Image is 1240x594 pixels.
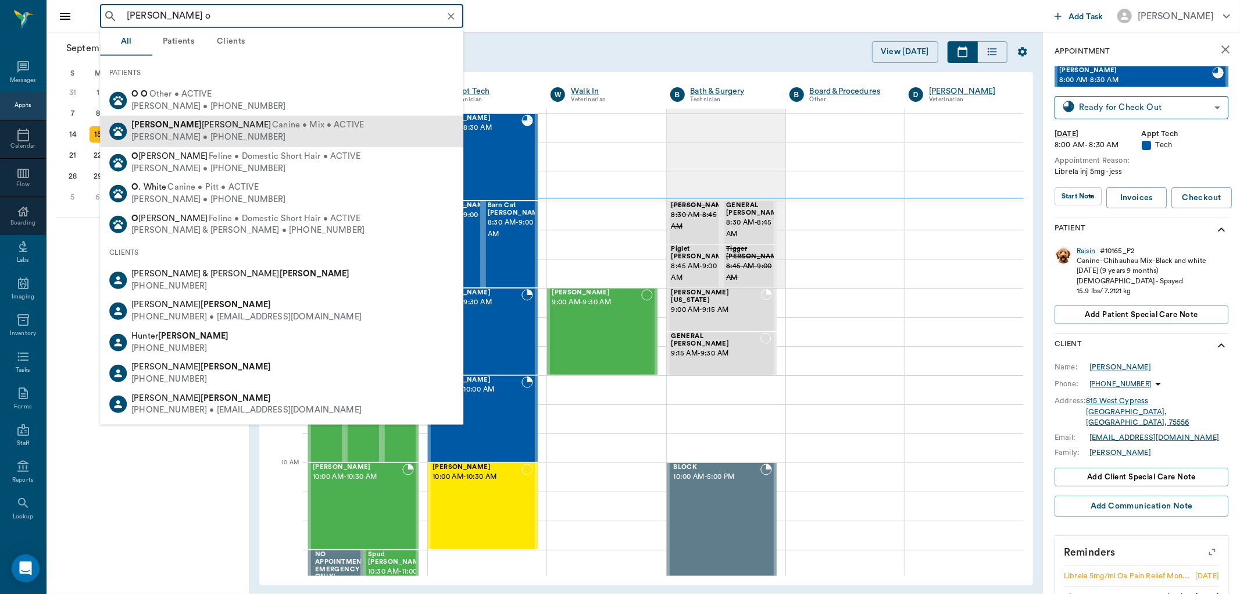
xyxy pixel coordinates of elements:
[1089,447,1151,458] div: [PERSON_NAME]
[552,289,641,297] span: [PERSON_NAME]
[1055,496,1228,517] button: Add Communication Note
[547,288,657,375] div: NOT_CONFIRMED, 9:00 AM - 9:30 AM
[17,439,29,448] div: Staff
[671,348,761,360] span: 9:15 AM - 9:30 AM
[1055,166,1228,177] div: Librela inj 5mg -jess
[1100,246,1134,256] div: # 10165_P2
[671,304,762,316] span: 9:00 AM - 9:15 AM
[671,261,730,284] span: 8:45 AM - 9:00 AM
[131,120,202,129] b: [PERSON_NAME]
[909,87,923,102] div: D
[272,119,364,131] span: Canine • Mix • ACTIVE
[726,246,784,261] span: Tigger [PERSON_NAME]
[1086,397,1189,426] a: 815 West Cypress[GEOGRAPHIC_DATA], [GEOGRAPHIC_DATA], 75556
[14,403,31,411] div: Forms
[433,384,521,396] span: 9:30 AM - 10:00 AM
[667,288,777,332] div: BOOKED, 9:00 AM - 9:15 AM
[1089,434,1219,441] a: [EMAIL_ADDRESS][DOMAIN_NAME]
[433,297,521,308] span: 9:00 AM - 9:30 AM
[65,84,81,101] div: Sunday, August 31, 2025
[60,37,159,60] button: September2025
[158,332,228,340] b: [PERSON_NAME]
[671,333,761,348] span: GENERAL [PERSON_NAME]
[1089,362,1151,372] a: [PERSON_NAME]
[131,393,271,402] span: [PERSON_NAME]
[1062,190,1083,203] div: Start Note
[443,8,459,24] button: Clear
[691,86,772,97] a: Bath & Surgery
[152,28,205,56] button: Patients
[1142,129,1229,140] div: Appt Tech
[100,61,463,85] div: PATIENTS
[1106,187,1167,209] a: Invoices
[131,194,286,206] div: [PERSON_NAME] • [PHONE_NUMBER]
[488,217,546,240] span: 8:30 AM - 9:00 AM
[571,86,652,97] a: Walk In
[1055,140,1142,151] div: 8:00 AM - 8:30 AM
[428,463,538,550] div: NOT_CONFIRMED, 10:00 AM - 10:30 AM
[65,126,81,143] div: Sunday, September 14, 2025
[12,476,34,485] div: Reports
[90,126,106,143] div: Today, Monday, September 15, 2025
[131,183,166,191] span: . White
[368,551,426,566] span: Spud [PERSON_NAME]
[201,362,271,371] b: [PERSON_NAME]
[131,362,271,371] span: [PERSON_NAME]
[308,463,419,550] div: BOOKED, 10:00 AM - 10:30 AM
[1077,286,1206,296] div: 15.9 lbs / 7.2121 kg
[1064,571,1191,582] div: Librela 5mg/ml Oa Pain Relief Monthly Injection
[674,464,760,471] span: BLOCK
[12,293,34,301] div: Imaging
[1055,447,1089,458] div: Family:
[141,90,148,98] b: O
[60,65,85,82] div: S
[433,122,521,134] span: 8:00 AM - 8:30 AM
[1055,362,1089,372] div: Name:
[726,261,784,284] span: 8:45 AM - 9:00 AM
[428,288,538,375] div: BOOKED, 9:00 AM - 9:30 AM
[726,202,784,217] span: GENERAL [PERSON_NAME]
[483,201,538,288] div: NOT_CONFIRMED, 8:30 AM - 9:00 AM
[85,65,111,82] div: M
[674,471,760,483] span: 10:00 AM - 5:00 PM
[131,342,228,354] div: [PHONE_NUMBER]
[65,168,81,184] div: Sunday, September 28, 2025
[100,28,152,56] button: All
[1087,471,1196,483] span: Add client Special Care Note
[929,86,1010,97] div: [PERSON_NAME]
[313,464,402,471] span: [PERSON_NAME]
[667,201,722,244] div: CANCELED, 8:30 AM - 8:45 AM
[433,289,521,297] span: [PERSON_NAME]
[1195,571,1219,582] div: [DATE]
[131,311,362,323] div: [PHONE_NUMBER] • [EMAIL_ADDRESS][DOMAIN_NAME]
[433,115,521,122] span: [PERSON_NAME]
[1214,223,1228,237] svg: show more
[1055,339,1082,353] p: Client
[131,404,362,417] div: [PHONE_NUMBER] • [EMAIL_ADDRESS][DOMAIN_NAME]
[721,201,777,244] div: NOT_CONFIRMED, 8:30 AM - 8:45 AM
[131,300,271,309] span: [PERSON_NAME]
[12,554,40,582] div: Open Intercom Messenger
[1055,305,1228,324] button: Add patient Special Care Note
[552,297,641,308] span: 9:00 AM - 9:30 AM
[428,375,538,463] div: BOOKED, 9:30 AM - 10:00 AM
[1050,5,1108,27] button: Add Task
[1055,223,1085,237] p: Patient
[1214,38,1237,61] button: close
[667,244,722,288] div: BOOKED, 8:45 AM - 9:00 AM
[1055,396,1086,406] div: Address:
[789,87,804,102] div: B
[10,329,36,338] div: Inventory
[1077,266,1206,276] div: [DATE] (9 years 9 months)
[671,289,762,304] span: [PERSON_NAME][US_STATE]
[15,101,31,110] div: Appts
[1059,74,1212,86] span: 8:00 AM - 8:30 AM
[131,152,208,161] span: [PERSON_NAME]
[131,374,271,386] div: [PHONE_NUMBER]
[315,551,369,581] span: NO APPOINTMENT! EMERGENCY ONLY!
[1059,67,1212,74] span: [PERSON_NAME]
[90,168,106,184] div: Monday, September 29, 2025
[551,87,565,102] div: W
